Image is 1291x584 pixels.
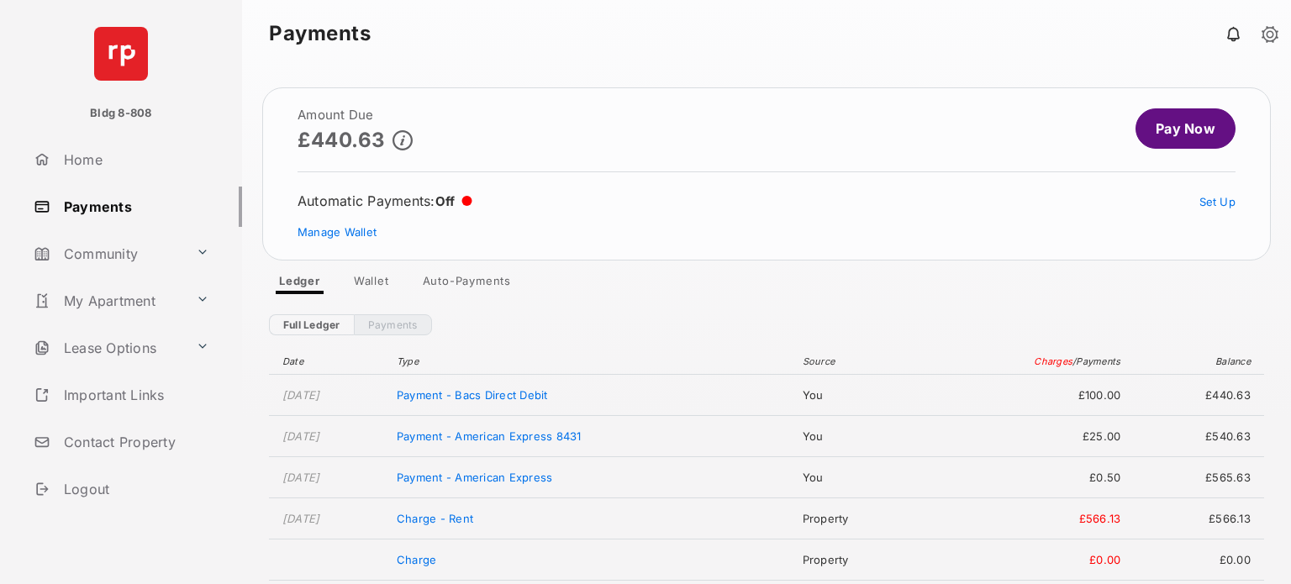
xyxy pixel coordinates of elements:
[1129,349,1264,375] th: Balance
[388,349,794,375] th: Type
[397,553,437,566] span: Charge
[298,129,386,151] p: £440.63
[27,328,189,368] a: Lease Options
[435,193,456,209] span: Off
[397,512,473,525] span: Charge - Rent
[794,349,921,375] th: Source
[930,471,1121,484] span: £0.50
[930,429,1121,443] span: £25.00
[269,24,371,44] strong: Payments
[340,274,403,294] a: Wallet
[794,375,921,416] td: You
[930,512,1121,525] span: £566.13
[794,539,921,581] td: Property
[930,388,1121,402] span: £100.00
[298,225,377,239] a: Manage Wallet
[794,498,921,539] td: Property
[409,274,524,294] a: Auto-Payments
[397,471,552,484] span: Payment - American Express
[27,187,242,227] a: Payments
[282,512,320,525] time: [DATE]
[282,388,320,402] time: [DATE]
[266,274,334,294] a: Ledger
[1129,457,1264,498] td: £565.63
[269,314,354,335] a: Full Ledger
[397,388,548,402] span: Payment - Bacs Direct Debit
[397,429,582,443] span: Payment - American Express 8431
[27,234,189,274] a: Community
[1199,195,1236,208] a: Set Up
[354,314,432,335] a: Payments
[298,108,413,122] h2: Amount Due
[794,457,921,498] td: You
[27,139,242,180] a: Home
[282,429,320,443] time: [DATE]
[1072,355,1120,367] span: / Payments
[930,553,1121,566] span: £0.00
[298,192,472,209] div: Automatic Payments :
[90,105,151,122] p: Bldg 8-808
[27,281,189,321] a: My Apartment
[1129,498,1264,539] td: £566.13
[27,375,216,415] a: Important Links
[27,422,242,462] a: Contact Property
[269,349,388,375] th: Date
[94,27,148,81] img: svg+xml;base64,PHN2ZyB4bWxucz0iaHR0cDovL3d3dy53My5vcmcvMjAwMC9zdmciIHdpZHRoPSI2NCIgaGVpZ2h0PSI2NC...
[27,469,242,509] a: Logout
[794,416,921,457] td: You
[1129,539,1264,581] td: £0.00
[282,471,320,484] time: [DATE]
[1034,355,1072,367] span: Charges
[1129,416,1264,457] td: £540.63
[1129,375,1264,416] td: £440.63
